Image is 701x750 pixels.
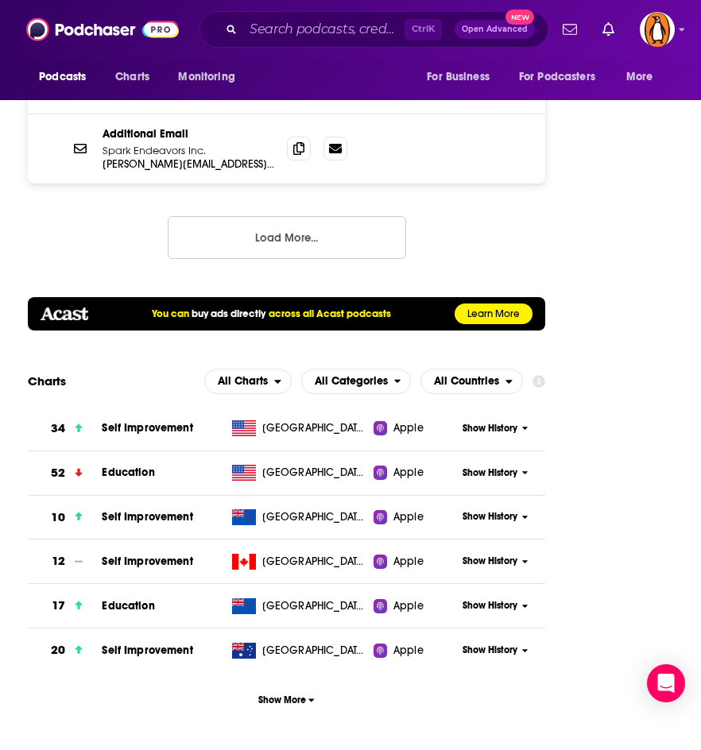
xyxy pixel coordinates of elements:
[455,20,535,39] button: Open AdvancedNew
[226,554,374,570] a: [GEOGRAPHIC_DATA]
[26,14,179,44] img: Podchaser - Follow, Share and Rate Podcasts
[456,510,534,524] button: Show History
[226,509,374,525] a: [GEOGRAPHIC_DATA]
[218,376,268,387] span: All Charts
[374,465,456,481] a: Apple
[393,554,424,570] span: Apple
[103,157,274,171] p: [PERSON_NAME][EMAIL_ADDRESS][DOMAIN_NAME]
[28,407,102,450] a: 34
[626,66,653,88] span: More
[102,555,192,568] a: Self Improvement
[393,465,424,481] span: Apple
[102,644,192,657] a: Self Improvement
[315,376,388,387] span: All Categories
[456,599,534,613] button: Show History
[640,12,675,47] img: User Profile
[393,509,424,525] span: Apple
[199,11,548,48] div: Search podcasts, credits, & more...
[647,664,685,702] div: Open Intercom Messenger
[427,66,490,88] span: For Business
[258,694,315,706] span: Show More
[178,66,234,88] span: Monitoring
[226,420,374,436] a: [GEOGRAPHIC_DATA]
[28,628,102,672] a: 20
[405,19,442,40] span: Ctrl K
[192,307,265,320] a: buy ads directly
[52,552,65,570] h3: 12
[374,643,456,659] a: Apple
[28,496,102,539] a: 10
[596,16,621,43] a: Show notifications dropdown
[393,643,424,659] span: Apple
[167,62,255,92] button: open menu
[28,539,102,583] a: 12
[374,554,456,570] a: Apple
[51,508,65,527] h3: 10
[455,303,533,324] a: Learn More
[456,466,534,480] button: Show History
[463,599,517,613] span: Show History
[640,12,675,47] span: Logged in as penguin_portfolio
[463,466,517,480] span: Show History
[301,369,412,394] h2: Categories
[301,369,412,394] button: open menu
[102,510,192,524] span: Self Improvement
[28,373,66,389] h2: Charts
[462,25,528,33] span: Open Advanced
[102,466,154,479] a: Education
[115,66,149,88] span: Charts
[262,465,366,481] span: United States
[509,62,618,92] button: open menu
[102,599,154,613] a: Education
[434,376,499,387] span: All Countries
[456,555,534,568] button: Show History
[103,144,274,157] p: Spark Endeavors Inc.
[243,17,405,42] input: Search podcasts, credits, & more...
[103,127,274,141] p: Additional Email
[226,598,374,614] a: [GEOGRAPHIC_DATA]
[463,555,517,568] span: Show History
[456,644,534,657] button: Show History
[456,422,534,435] button: Show History
[463,422,517,435] span: Show History
[28,62,107,92] button: open menu
[262,509,366,525] span: New Zealand
[105,62,159,92] a: Charts
[39,66,86,88] span: Podcasts
[374,509,456,525] a: Apple
[463,644,517,657] span: Show History
[152,307,390,320] h5: You can across all Acast podcasts
[374,420,456,436] a: Apple
[262,420,366,436] span: United States
[204,369,292,394] h2: Platforms
[463,510,517,524] span: Show History
[519,66,595,88] span: For Podcasters
[393,598,424,614] span: Apple
[28,685,545,714] button: Show More
[226,643,374,659] a: [GEOGRAPHIC_DATA]
[416,62,509,92] button: open menu
[262,643,366,659] span: Australia
[420,369,523,394] h2: Countries
[51,641,65,659] h3: 20
[262,598,366,614] span: New Zealand
[102,421,192,435] a: Self Improvement
[615,62,673,92] button: open menu
[505,10,534,25] span: New
[168,216,406,259] button: Load More...
[28,451,102,495] a: 52
[556,16,583,43] a: Show notifications dropdown
[374,598,456,614] a: Apple
[51,464,65,482] h3: 52
[204,369,292,394] button: open menu
[262,554,366,570] span: Canada
[51,419,65,438] h3: 34
[41,307,87,320] img: acastlogo
[28,584,102,628] a: 17
[640,12,675,47] button: Show profile menu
